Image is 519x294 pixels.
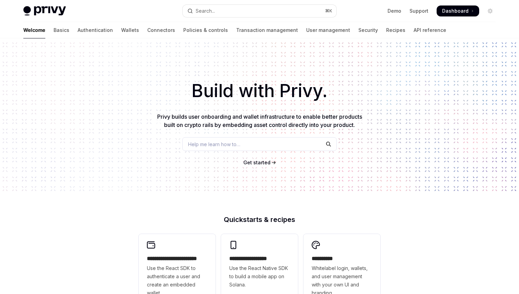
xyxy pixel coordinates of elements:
[388,8,401,14] a: Demo
[147,22,175,38] a: Connectors
[78,22,113,38] a: Authentication
[23,6,66,16] img: light logo
[196,7,215,15] div: Search...
[485,5,496,16] button: Toggle dark mode
[306,22,350,38] a: User management
[325,8,332,14] span: ⌘ K
[358,22,378,38] a: Security
[183,22,228,38] a: Policies & controls
[157,113,362,128] span: Privy builds user onboarding and wallet infrastructure to enable better products built on crypto ...
[54,22,69,38] a: Basics
[243,159,270,166] a: Get started
[229,264,290,289] span: Use the React Native SDK to build a mobile app on Solana.
[183,5,336,17] button: Open search
[410,8,428,14] a: Support
[139,216,380,223] h2: Quickstarts & recipes
[188,141,240,148] span: Help me learn how to…
[23,22,45,38] a: Welcome
[437,5,479,16] a: Dashboard
[243,160,270,165] span: Get started
[11,78,508,104] h1: Build with Privy.
[442,8,469,14] span: Dashboard
[121,22,139,38] a: Wallets
[236,22,298,38] a: Transaction management
[386,22,405,38] a: Recipes
[414,22,446,38] a: API reference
